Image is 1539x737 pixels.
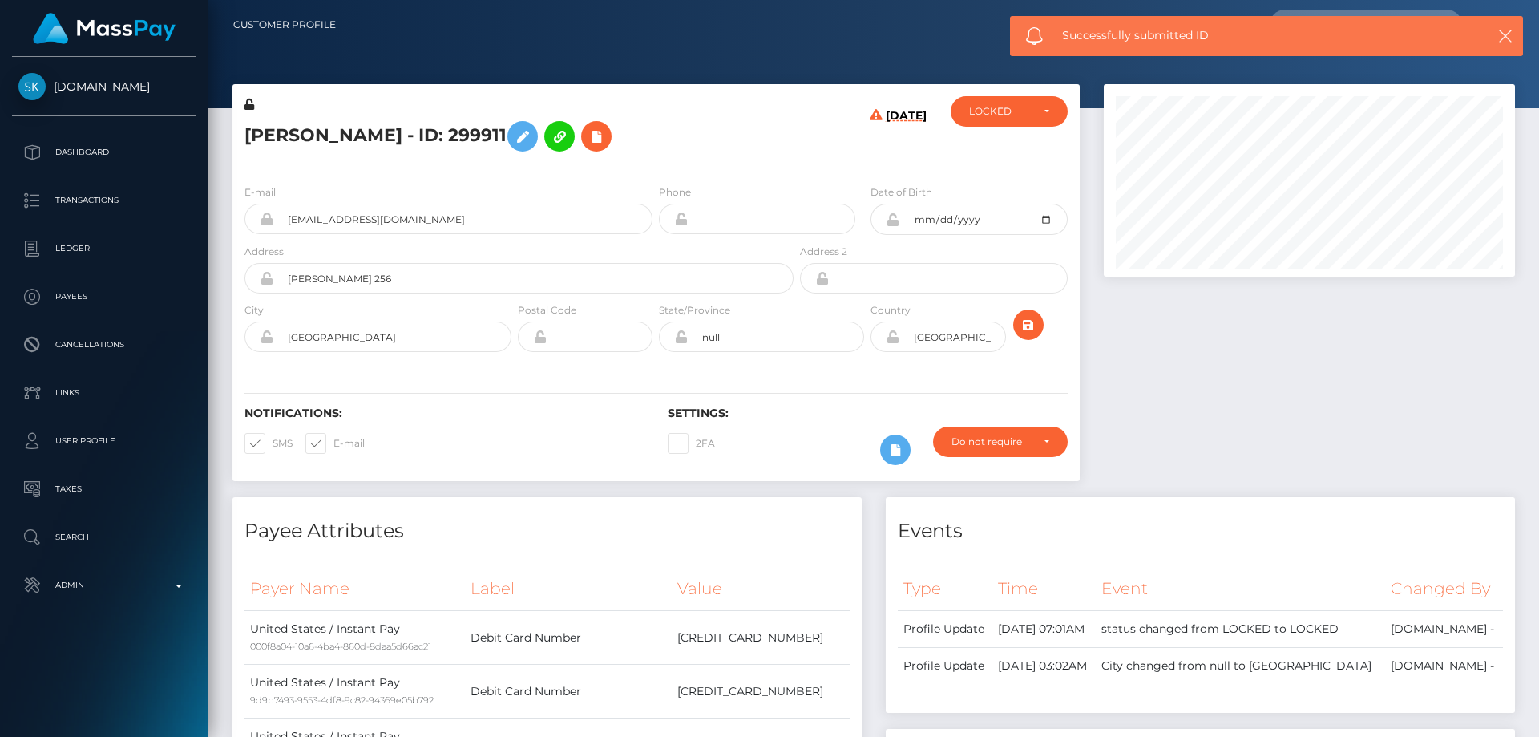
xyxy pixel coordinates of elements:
a: Search [12,517,196,557]
td: Profile Update [898,648,992,685]
td: [CREDIT_CARD_NUMBER] [672,611,850,665]
td: [DOMAIN_NAME] - [1385,648,1503,685]
td: [DOMAIN_NAME] - [1385,611,1503,648]
a: User Profile [12,421,196,461]
a: Taxes [12,469,196,509]
label: Date of Birth [870,185,932,200]
a: Ledger [12,229,196,269]
button: LOCKED [951,96,1068,127]
p: Links [18,381,190,405]
td: United States / Instant Pay [244,611,465,665]
p: Search [18,525,190,549]
h4: Events [898,517,1503,545]
th: Type [898,567,992,611]
td: Debit Card Number [465,665,673,719]
small: 000f8a04-10a6-4ba4-860d-8daa5d66ac21 [250,641,431,652]
th: Changed By [1385,567,1503,611]
h4: Payee Attributes [244,517,850,545]
th: Event [1096,567,1385,611]
label: Address 2 [800,245,847,259]
small: 9d9b7493-9553-4df8-9c82-94369e05b792 [250,694,434,706]
a: Cancellations [12,325,196,365]
label: E-mail [305,433,365,454]
p: Ledger [18,237,190,261]
a: Transactions [12,180,196,221]
h6: [DATE] [886,109,927,165]
label: SMS [244,433,293,454]
p: Admin [18,573,190,597]
p: Taxes [18,477,190,501]
label: State/Province [659,303,730,318]
td: [CREDIT_CARD_NUMBER] [672,665,850,719]
p: Dashboard [18,140,190,164]
a: Admin [12,565,196,605]
a: Links [12,373,196,413]
label: Address [244,245,284,259]
label: City [244,303,264,318]
button: Do not require [933,427,1068,457]
th: Value [672,567,850,611]
th: Label [465,567,673,611]
div: LOCKED [969,105,1031,118]
label: E-mail [244,185,276,200]
p: Payees [18,285,190,309]
h5: [PERSON_NAME] - ID: 299911 [244,113,785,160]
p: User Profile [18,429,190,453]
img: Skin.Land [18,73,46,100]
a: Dashboard [12,132,196,172]
a: Payees [12,277,196,317]
input: Search... [1270,10,1420,40]
td: City changed from null to [GEOGRAPHIC_DATA] [1096,648,1385,685]
label: Postal Code [518,303,576,318]
div: Do not require [951,435,1031,448]
td: Debit Card Number [465,611,673,665]
a: Customer Profile [233,8,336,42]
h6: Notifications: [244,407,644,420]
img: MassPay Logo [33,13,176,44]
p: Cancellations [18,333,190,357]
td: status changed from LOCKED to LOCKED [1096,611,1385,648]
span: Successfully submitted ID [1062,27,1458,44]
label: Phone [659,185,691,200]
h6: Settings: [668,407,1067,420]
th: Payer Name [244,567,465,611]
td: Profile Update [898,611,992,648]
span: [DOMAIN_NAME] [12,79,196,94]
p: Transactions [18,188,190,213]
td: [DATE] 03:02AM [992,648,1096,685]
label: Country [870,303,911,318]
td: [DATE] 07:01AM [992,611,1096,648]
label: 2FA [668,433,715,454]
th: Time [992,567,1096,611]
td: United States / Instant Pay [244,665,465,719]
